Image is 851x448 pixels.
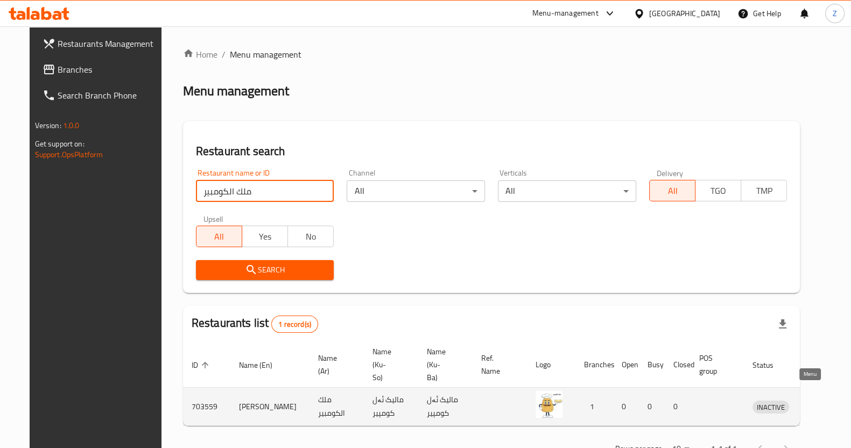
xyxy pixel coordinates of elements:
[752,401,789,414] span: INACTIVE
[287,226,334,247] button: No
[247,229,284,244] span: Yes
[201,229,238,244] span: All
[700,183,737,199] span: TGO
[34,31,172,57] a: Restaurants Management
[613,342,639,388] th: Open
[183,82,289,100] h2: Menu management
[239,359,286,372] span: Name (En)
[745,183,783,199] span: TMP
[63,118,80,132] span: 1.0.0
[35,137,85,151] span: Get support on:
[575,342,613,388] th: Branches
[34,57,172,82] a: Branches
[654,183,691,199] span: All
[192,315,318,333] h2: Restaurants list
[536,391,562,418] img: Malik Al Kumpir
[752,359,787,372] span: Status
[318,352,351,377] span: Name (Ar)
[649,8,720,19] div: [GEOGRAPHIC_DATA]
[310,388,364,426] td: ملك الكومبير
[58,37,163,50] span: Restaurants Management
[639,388,665,426] td: 0
[481,352,514,377] span: Ref. Name
[196,226,242,247] button: All
[427,345,460,384] span: Name (Ku-Ba)
[418,388,473,426] td: مالیک ئەل کومپیر
[272,319,318,330] span: 1 record(s)
[364,388,418,426] td: مالیک ئەل کومپیر
[752,401,789,414] div: INACTIVE
[205,263,326,277] span: Search
[35,118,61,132] span: Version:
[230,388,310,426] td: [PERSON_NAME]
[613,388,639,426] td: 0
[183,48,800,61] nav: breadcrumb
[575,388,613,426] td: 1
[183,342,839,426] table: enhanced table
[498,180,636,202] div: All
[271,316,318,333] div: Total records count
[527,342,575,388] th: Logo
[196,143,787,159] h2: Restaurant search
[292,229,329,244] span: No
[196,260,334,280] button: Search
[770,311,796,337] div: Export file
[230,48,301,61] span: Menu management
[649,180,695,201] button: All
[699,352,731,377] span: POS group
[639,342,665,388] th: Busy
[183,48,217,61] a: Home
[665,342,691,388] th: Closed
[833,8,837,19] span: Z
[741,180,787,201] button: TMP
[242,226,288,247] button: Yes
[532,7,599,20] div: Menu-management
[695,180,741,201] button: TGO
[665,388,691,426] td: 0
[657,169,684,177] label: Delivery
[34,82,172,108] a: Search Branch Phone
[183,388,230,426] td: 703559
[58,89,163,102] span: Search Branch Phone
[203,215,223,222] label: Upsell
[192,359,212,372] span: ID
[372,345,405,384] span: Name (Ku-So)
[58,63,163,76] span: Branches
[347,180,485,202] div: All
[222,48,226,61] li: /
[196,180,334,202] input: Search for restaurant name or ID..
[35,148,103,162] a: Support.OpsPlatform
